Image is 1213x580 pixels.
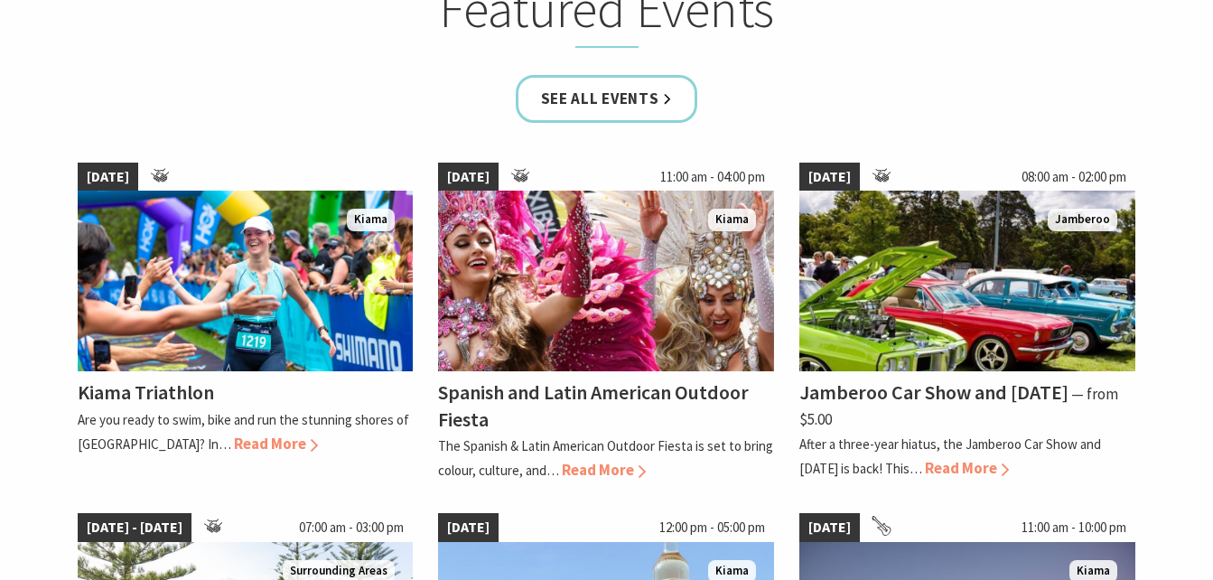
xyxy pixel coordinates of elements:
span: [DATE] [78,163,138,192]
p: Are you ready to swim, bike and run the stunning shores of [GEOGRAPHIC_DATA]? In… [78,411,409,453]
span: [DATE] [438,513,499,542]
span: 11:00 am - 10:00 pm [1012,513,1135,542]
span: 11:00 am - 04:00 pm [651,163,774,192]
span: 07:00 am - 03:00 pm [290,513,413,542]
span: [DATE] [799,163,860,192]
a: [DATE] kiamatriathlon Kiama Kiama Triathlon Are you ready to swim, bike and run the stunning shor... [78,163,414,482]
a: [DATE] 11:00 am - 04:00 pm Dancers in jewelled pink and silver costumes with feathers, holding th... [438,163,774,482]
span: Read More [562,460,646,480]
span: Kiama [347,209,395,231]
h4: Spanish and Latin American Outdoor Fiesta [438,379,749,431]
img: Jamberoo Car Show [799,191,1135,371]
p: The Spanish & Latin American Outdoor Fiesta is set to bring colour, culture, and… [438,437,773,479]
span: ⁠— from $5.00 [799,384,1118,428]
h4: Jamberoo Car Show and [DATE] [799,379,1068,405]
img: Dancers in jewelled pink and silver costumes with feathers, holding their hands up while smiling [438,191,774,371]
span: 08:00 am - 02:00 pm [1012,163,1135,192]
a: [DATE] 08:00 am - 02:00 pm Jamberoo Car Show Jamberoo Jamberoo Car Show and [DATE] ⁠— from $5.00 ... [799,163,1135,482]
span: [DATE] [799,513,860,542]
span: [DATE] [438,163,499,192]
span: [DATE] - [DATE] [78,513,191,542]
span: Kiama [708,209,756,231]
span: Read More [925,458,1009,478]
p: After a three-year hiatus, the Jamberoo Car Show and [DATE] is back! This… [799,435,1101,477]
h4: Kiama Triathlon [78,379,214,405]
a: See all Events [516,75,698,123]
span: 12:00 pm - 05:00 pm [650,513,774,542]
span: Jamberoo [1048,209,1117,231]
img: kiamatriathlon [78,191,414,371]
span: Read More [234,434,318,454]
